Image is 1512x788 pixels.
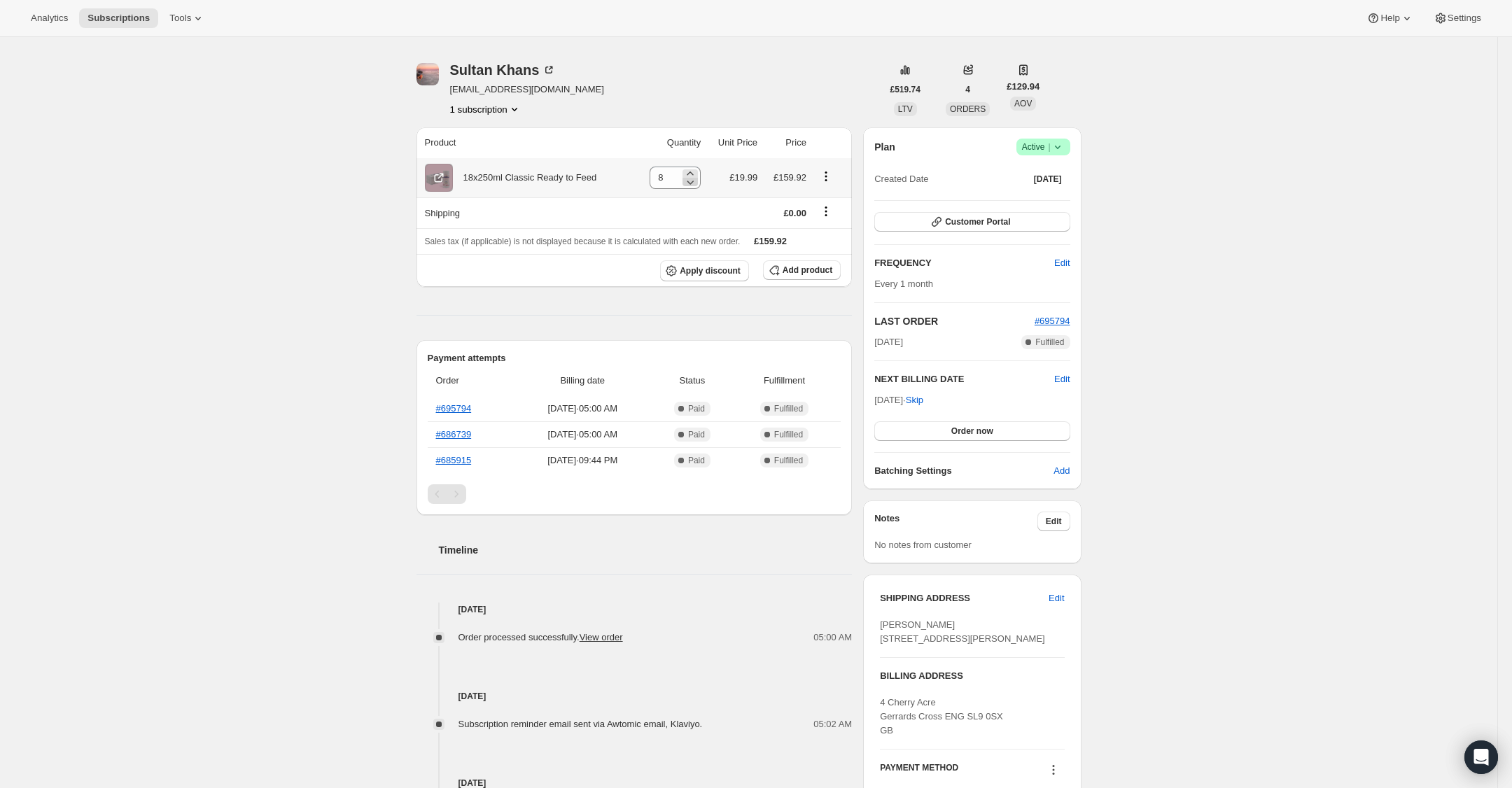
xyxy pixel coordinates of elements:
[453,171,597,185] div: 18x250ml Classic Ready to Feed
[762,127,811,158] th: Price
[450,63,556,77] div: Sultan Khans
[1046,516,1062,527] span: Edit
[169,13,191,24] span: Tools
[874,172,928,186] span: Created Date
[1448,13,1481,24] span: Settings
[874,395,923,405] span: [DATE] ·
[580,632,623,642] a: View order
[416,127,635,158] th: Product
[450,102,521,116] button: Product actions
[774,429,803,440] span: Fulfilled
[436,455,472,465] a: #685915
[428,365,513,396] th: Order
[1022,140,1065,154] span: Active
[729,172,757,183] span: £19.99
[880,669,1064,683] h3: BILLING ADDRESS
[882,80,929,99] button: £519.74
[1046,252,1078,274] button: Edit
[1049,591,1064,605] span: Edit
[517,374,649,388] span: Billing date
[1014,99,1032,108] span: AOV
[458,632,623,642] span: Order processed successfully.
[635,127,706,158] th: Quantity
[1054,256,1070,270] span: Edit
[874,512,1037,531] h3: Notes
[880,619,1045,644] span: [PERSON_NAME] [STREET_ADDRESS][PERSON_NAME]
[874,140,895,154] h2: Plan
[1035,316,1070,326] a: #695794
[1464,740,1498,774] div: Open Intercom Messenger
[517,428,649,442] span: [DATE] · 05:00 AM
[815,169,837,184] button: Product actions
[425,164,453,192] img: product img
[517,402,649,416] span: [DATE] · 05:00 AM
[416,603,853,617] h4: [DATE]
[1040,587,1072,610] button: Edit
[1025,169,1070,189] button: [DATE]
[1037,512,1070,531] button: Edit
[957,80,979,99] button: 4
[31,13,68,24] span: Analytics
[450,83,604,97] span: [EMAIL_ADDRESS][DOMAIN_NAME]
[874,372,1054,386] h2: NEXT BILLING DATE
[436,403,472,414] a: #695794
[1054,372,1070,386] button: Edit
[906,393,923,407] span: Skip
[1035,314,1070,328] button: #695794
[950,104,986,114] span: ORDERS
[161,8,213,28] button: Tools
[874,314,1035,328] h2: LAST ORDER
[874,256,1054,270] h2: FREQUENCY
[874,421,1070,441] button: Order now
[1034,174,1062,185] span: [DATE]
[736,374,832,388] span: Fulfillment
[688,429,705,440] span: Paid
[1007,80,1039,94] span: £129.94
[416,689,853,703] h4: [DATE]
[1358,8,1422,28] button: Help
[774,455,803,466] span: Fulfilled
[1035,337,1064,348] span: Fulfilled
[1045,460,1078,482] button: Add
[754,236,787,246] span: £159.92
[1425,8,1490,28] button: Settings
[880,762,958,781] h3: PAYMENT METHOD
[688,455,705,466] span: Paid
[874,335,903,349] span: [DATE]
[458,719,703,729] span: Subscription reminder email sent via Awtomic email, Klaviyo.
[680,265,741,276] span: Apply discount
[783,265,832,276] span: Add product
[517,453,649,467] span: [DATE] · 09:44 PM
[897,389,932,411] button: Skip
[428,351,841,365] h2: Payment attempts
[688,403,705,414] span: Paid
[874,212,1070,232] button: Customer Portal
[965,84,970,95] span: 4
[87,13,150,24] span: Subscriptions
[657,374,728,388] span: Status
[951,425,993,437] span: Order now
[813,631,852,645] span: 05:00 AM
[898,104,913,114] span: LTV
[1048,141,1050,153] span: |
[880,697,1003,736] span: 4 Cherry Acre Gerrards Cross ENG SL9 0SX GB
[813,717,852,731] span: 05:02 AM
[1380,13,1399,24] span: Help
[439,543,853,557] h2: Timeline
[874,464,1053,478] h6: Batching Settings
[783,208,806,218] span: £0.00
[815,204,837,219] button: Shipping actions
[874,279,933,289] span: Every 1 month
[1053,464,1070,478] span: Add
[22,8,76,28] button: Analytics
[705,127,762,158] th: Unit Price
[416,197,635,228] th: Shipping
[874,540,972,550] span: No notes from customer
[428,484,841,504] nav: Pagination
[880,591,1049,605] h3: SHIPPING ADDRESS
[774,403,803,414] span: Fulfilled
[945,216,1010,227] span: Customer Portal
[416,63,439,85] span: Sultan Khans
